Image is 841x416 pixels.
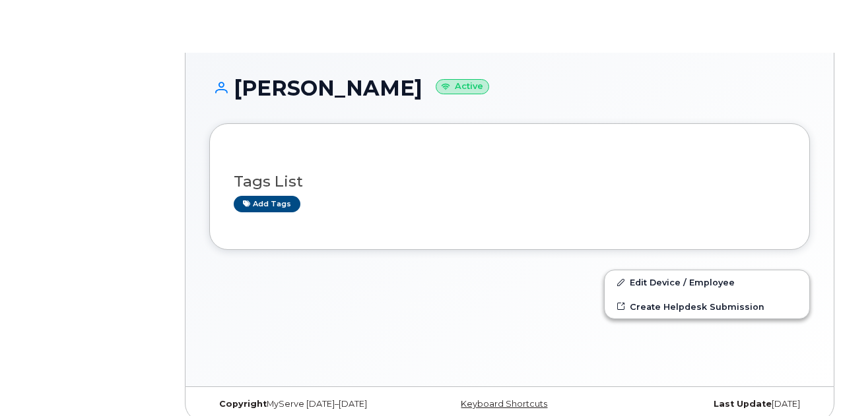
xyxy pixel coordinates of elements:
[605,295,809,318] a: Create Helpdesk Submission
[605,270,809,294] a: Edit Device / Employee
[209,76,810,100] h1: [PERSON_NAME]
[234,173,786,190] h3: Tags List
[219,399,267,409] strong: Copyright
[461,399,547,409] a: Keyboard Shortcuts
[714,399,772,409] strong: Last Update
[234,196,300,212] a: Add tags
[209,399,409,409] div: MyServe [DATE]–[DATE]
[436,79,489,94] small: Active
[610,399,810,409] div: [DATE]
